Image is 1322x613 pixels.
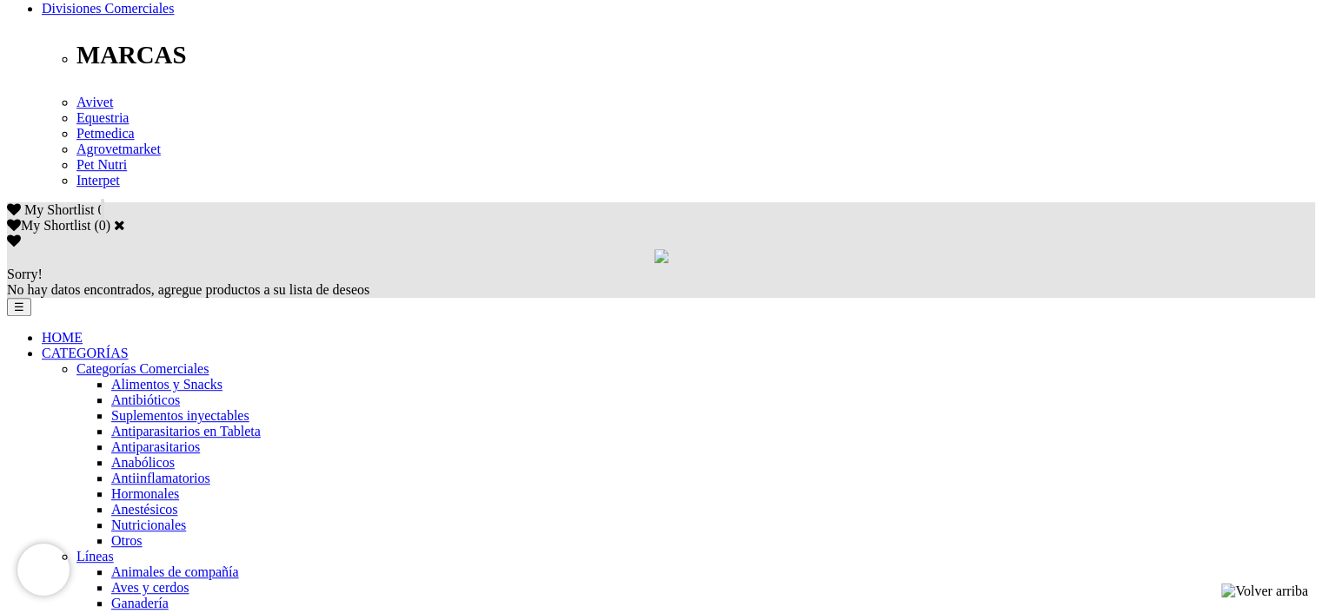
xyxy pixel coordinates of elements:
[111,596,169,610] a: Ganadería
[7,298,31,316] button: ☰
[1221,583,1308,599] img: Volver arriba
[111,486,179,501] a: Hormonales
[76,157,127,172] a: Pet Nutri
[76,173,120,188] a: Interpet
[111,517,186,532] a: Nutricionales
[111,533,143,548] a: Otros
[76,126,135,141] a: Petmedica
[42,1,174,16] a: Divisiones Comerciales
[7,267,43,281] span: Sorry!
[111,408,249,423] a: Suplementos inyectables
[111,455,175,470] a: Anabólicos
[7,267,1315,298] div: No hay datos encontrados, agregue productos a su lista de deseos
[7,218,90,233] label: My Shortlist
[42,346,129,360] a: CATEGORÍAS
[76,110,129,125] a: Equestria
[94,218,110,233] span: ( )
[76,142,161,156] a: Agrovetmarket
[114,218,125,232] a: Cerrar
[111,439,200,454] a: Antiparasitarios
[76,549,114,564] a: Líneas
[24,202,94,217] span: My Shortlist
[76,41,1315,69] p: MARCAS
[111,392,180,407] a: Antibióticos
[111,471,210,485] a: Antiinflamatorios
[111,580,189,595] a: Aves y cerdos
[654,249,668,263] img: loading.gif
[99,218,106,233] label: 0
[76,361,209,376] a: Categorías Comerciales
[111,424,261,438] a: Antiparasitarios en Tableta
[111,564,239,579] a: Animales de compañía
[42,330,83,345] a: HOME
[111,502,177,517] a: Anestésicos
[97,202,104,217] span: 0
[111,377,223,392] a: Alimentos y Snacks
[76,95,113,109] a: Avivet
[17,544,70,596] iframe: Brevo live chat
